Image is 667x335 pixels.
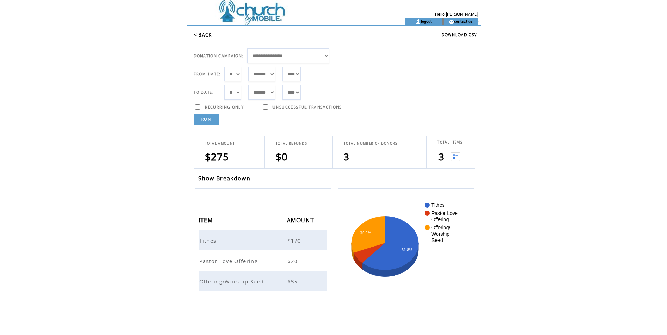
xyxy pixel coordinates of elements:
svg: A chart. [348,199,463,304]
span: $20 [288,257,299,264]
span: TOTAL REFUNDS [276,141,307,146]
a: < BACK [194,32,212,38]
text: Seed [431,237,443,243]
a: ITEM [199,218,215,222]
span: TO DATE: [194,90,214,95]
text: Tithes [431,202,445,208]
text: Worship [431,231,449,237]
span: RECURRING ONLY [205,105,244,110]
span: AMOUNT [287,215,316,228]
span: Hello [PERSON_NAME] [435,12,478,17]
span: DONATION CAMPAIGN: [194,53,244,58]
text: 30.9% [360,231,371,235]
a: logout [421,19,432,24]
span: ITEM [199,215,215,228]
img: account_icon.gif [416,19,421,25]
span: 3 [344,150,349,163]
span: $85 [288,278,299,285]
span: $0 [276,150,288,163]
a: contact us [454,19,473,24]
text: Pastor Love [431,210,458,216]
span: Tithes [199,237,218,244]
img: contact_us_icon.gif [449,19,454,25]
img: View list [451,152,460,161]
text: Offering [431,217,449,222]
a: RUN [194,114,219,125]
a: Tithes [199,237,218,243]
span: Offering/Worship Seed [199,278,266,285]
span: $170 [288,237,302,244]
span: TOTAL ITEMS [437,140,462,145]
span: TOTAL NUMBER OF DONORS [344,141,397,146]
text: 61.8% [402,248,412,252]
span: $275 [205,150,229,163]
a: Offering/Worship Seed [199,277,266,284]
span: TOTAL AMOUNT [205,141,235,146]
a: Show Breakdown [198,175,251,182]
span: FROM DATE: [194,72,221,77]
a: Pastor Love Offering [199,257,260,263]
span: Pastor Love Offering [199,257,260,264]
a: AMOUNT [287,218,316,222]
span: 3 [438,150,444,163]
a: DOWNLOAD CSV [442,32,477,37]
text: Offering/ [431,225,450,230]
span: UNSUCCESSFUL TRANSACTIONS [272,105,342,110]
